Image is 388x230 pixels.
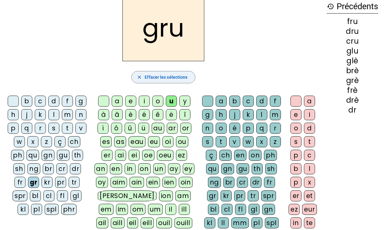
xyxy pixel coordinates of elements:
div: k [243,109,254,120]
div: gl [70,190,82,201]
div: in [125,163,136,174]
div: spr [261,190,276,201]
div: ar [167,123,178,134]
div: gu [57,150,70,161]
div: ü [138,123,149,134]
div: a [216,96,227,107]
div: oi [162,136,174,147]
div: q [21,123,32,134]
div: um [148,204,163,215]
div: v [75,123,86,134]
div: p [243,123,254,134]
div: spl [265,217,279,228]
div: ô [111,123,122,134]
div: ey [183,163,194,174]
div: dru [327,28,378,35]
div: h [8,109,19,120]
div: oe [142,150,154,161]
div: ll [218,217,229,228]
div: f [62,96,73,107]
div: om [130,204,146,215]
div: m [270,109,281,120]
div: j [21,109,32,120]
div: ay [168,163,180,174]
div: d [48,96,59,107]
div: ez [289,204,300,215]
div: ouil [156,217,172,228]
div: th [72,150,83,161]
div: t [304,136,315,147]
div: tr [69,177,80,188]
div: r [270,123,281,134]
div: sh [13,163,25,174]
div: ez [176,150,187,161]
div: en [234,150,246,161]
div: ç [206,150,217,161]
div: kl [18,204,29,215]
div: ng [27,163,40,174]
div: v [229,136,240,147]
div: frè [327,87,378,94]
button: Effacer les sélections [131,71,195,83]
div: dr [70,163,81,174]
div: en [110,163,122,174]
div: gr [28,177,39,188]
div: â [112,109,123,120]
div: qu [206,163,219,174]
div: eu [148,136,160,147]
div: ain [130,177,144,188]
div: z [270,136,281,147]
div: [PERSON_NAME] [98,190,157,201]
div: gu [237,163,249,174]
div: ail [96,217,108,228]
div: eau [129,136,146,147]
div: gl [249,204,260,215]
div: ç [54,136,66,147]
div: ai [115,150,126,161]
div: gr [207,190,218,201]
div: te [304,217,315,228]
div: a [112,96,123,107]
div: au [152,123,164,134]
span: Effacer les sélections [145,73,187,81]
div: î [179,109,190,120]
div: in [290,217,302,228]
div: û [125,123,136,134]
div: tr [248,190,259,201]
div: o [290,123,302,134]
div: phr [61,204,77,215]
mat-icon: history [327,3,334,10]
div: em [99,204,114,215]
div: qu [26,150,39,161]
div: o [216,123,227,134]
div: u [166,96,177,107]
div: as [114,136,126,147]
div: on [249,150,262,161]
div: kr [221,190,232,201]
div: ch [68,136,80,147]
div: th [252,163,263,174]
div: t [62,123,73,134]
div: fl [57,190,68,201]
div: pr [234,190,245,201]
div: dr [250,177,262,188]
div: e [290,109,302,120]
div: à [98,109,109,120]
div: d [256,96,267,107]
div: cl [222,204,233,215]
div: oy [96,177,108,188]
div: ë [166,109,177,120]
div: r [35,123,46,134]
div: b [229,96,240,107]
div: i [304,109,315,120]
div: an [94,163,107,174]
div: er [290,190,302,201]
div: t [216,136,227,147]
div: x [27,136,38,147]
div: pr [55,177,66,188]
div: brè [327,67,378,74]
div: ng [208,177,221,188]
div: eil [127,217,138,228]
div: kl [204,217,215,228]
div: or [180,123,191,134]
